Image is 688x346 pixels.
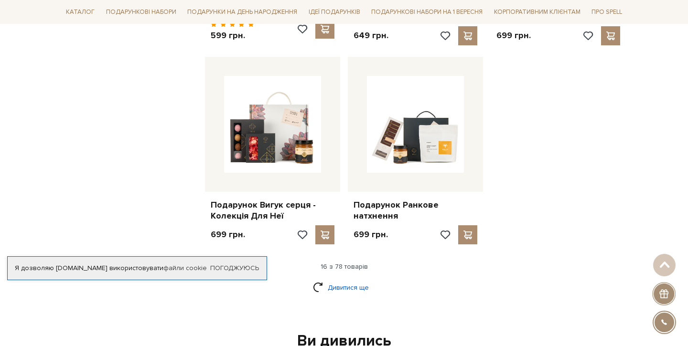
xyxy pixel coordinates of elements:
[211,199,334,222] a: Подарунок Вигук серця - Колекція Для Неї
[58,262,630,271] div: 16 з 78 товарів
[8,264,267,273] div: Я дозволяю [DOMAIN_NAME] використовувати
[354,199,477,222] a: Подарунок Ранкове натхнення
[211,229,245,240] p: 699 грн.
[305,5,364,20] a: Ідеї подарунків
[354,30,388,41] p: 649 грн.
[588,5,626,20] a: Про Spell
[163,264,207,272] a: файли cookie
[354,229,388,240] p: 699 грн.
[313,279,375,296] a: Дивитися ще
[496,30,531,41] p: 699 грн.
[490,4,584,20] a: Корпоративним клієнтам
[62,5,98,20] a: Каталог
[367,4,486,20] a: Подарункові набори на 1 Вересня
[183,5,301,20] a: Подарунки на День народження
[210,264,259,273] a: Погоджуюсь
[211,30,254,41] p: 599 грн.
[102,5,180,20] a: Подарункові набори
